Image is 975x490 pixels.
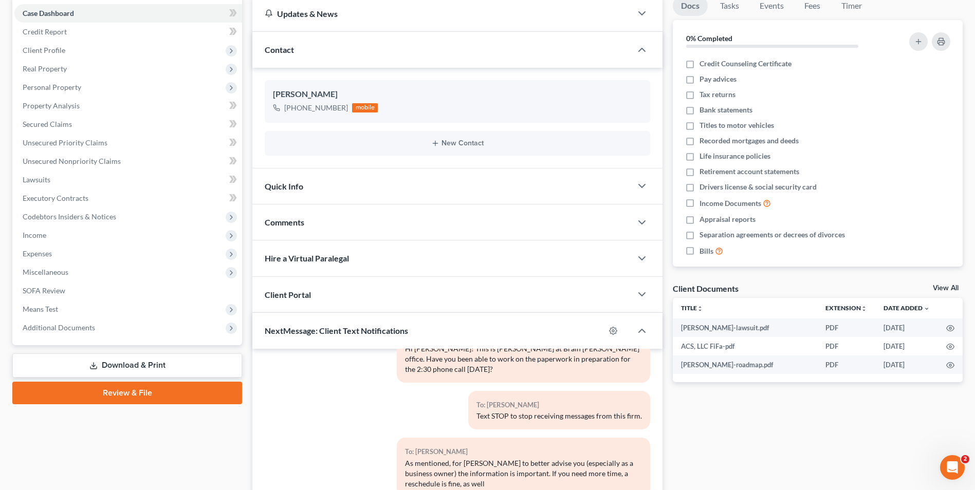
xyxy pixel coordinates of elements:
[23,27,67,36] span: Credit Report
[352,103,378,112] div: mobile
[14,4,242,23] a: Case Dashboard
[825,304,867,312] a: Extensionunfold_more
[14,281,242,300] a: SOFA Review
[673,337,817,355] td: ACS, LLC FiFa-pdf
[273,88,642,101] div: [PERSON_NAME]
[14,189,242,208] a: Executory Contracts
[14,134,242,152] a: Unsecured Priority Claims
[700,105,752,115] span: Bank statements
[265,181,303,191] span: Quick Info
[697,306,703,312] i: unfold_more
[23,157,121,165] span: Unsecured Nonpriority Claims
[700,59,792,69] span: Credit Counseling Certificate
[265,326,408,335] span: NextMessage: Client Text Notifications
[875,318,938,337] td: [DATE]
[23,305,58,313] span: Means Test
[12,382,242,404] a: Review & File
[23,101,80,110] span: Property Analysis
[23,194,88,202] span: Executory Contracts
[265,290,311,299] span: Client Portal
[681,304,703,312] a: Titleunfold_more
[861,306,867,312] i: unfold_more
[700,214,756,224] span: Appraisal reports
[265,253,349,263] span: Hire a Virtual Paralegal
[700,74,737,84] span: Pay advices
[14,115,242,134] a: Secured Claims
[265,217,304,227] span: Comments
[23,83,81,91] span: Personal Property
[405,446,642,458] div: To: [PERSON_NAME]
[700,89,735,100] span: Tax returns
[23,138,107,147] span: Unsecured Priority Claims
[700,166,799,177] span: Retirement account statements
[23,175,50,184] span: Lawsuits
[23,212,116,221] span: Codebtors Insiders & Notices
[476,411,642,421] div: Text STOP to stop receiving messages from this firm.
[23,46,65,54] span: Client Profile
[14,152,242,171] a: Unsecured Nonpriority Claims
[23,231,46,239] span: Income
[23,249,52,258] span: Expenses
[673,318,817,337] td: [PERSON_NAME]-lawsuit.pdf
[700,230,845,240] span: Separation agreements or decrees of divorces
[23,268,68,276] span: Miscellaneous
[700,120,774,130] span: Titles to motor vehicles
[265,45,294,54] span: Contact
[23,120,72,128] span: Secured Claims
[700,151,770,161] span: Life insurance policies
[884,304,930,312] a: Date Added expand_more
[673,355,817,374] td: [PERSON_NAME]-roadmap.pdf
[875,337,938,355] td: [DATE]
[14,23,242,41] a: Credit Report
[817,337,875,355] td: PDF
[700,198,761,209] span: Income Documents
[23,9,74,17] span: Case Dashboard
[961,455,969,463] span: 2
[405,344,642,374] div: Hi [PERSON_NAME]! This is [PERSON_NAME] at Brain [PERSON_NAME] office. Have you been able to work...
[476,399,642,411] div: To: [PERSON_NAME]
[817,355,875,374] td: PDF
[284,103,348,113] div: [PHONE_NUMBER]
[265,8,619,19] div: Updates & News
[14,171,242,189] a: Lawsuits
[933,285,959,292] a: View All
[673,283,739,294] div: Client Documents
[273,139,642,147] button: New Contact
[875,355,938,374] td: [DATE]
[686,34,732,43] strong: 0% Completed
[14,97,242,115] a: Property Analysis
[23,286,65,295] span: SOFA Review
[700,136,799,146] span: Recorded mortgages and deeds
[23,323,95,332] span: Additional Documents
[924,306,930,312] i: expand_more
[23,64,67,73] span: Real Property
[817,318,875,337] td: PDF
[940,455,965,480] iframe: Intercom live chat
[700,246,713,256] span: Bills
[405,458,642,489] div: As mentioned, for [PERSON_NAME] to better advise you (especially as a business owner) the informa...
[700,182,817,192] span: Drivers license & social security card
[12,353,242,378] a: Download & Print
